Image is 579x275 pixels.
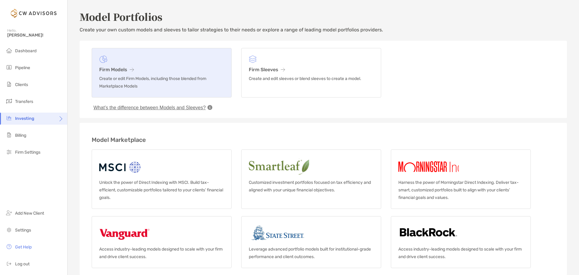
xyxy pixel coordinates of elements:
[5,148,13,155] img: firm-settings icon
[249,224,307,243] img: State street
[7,33,64,38] span: [PERSON_NAME]!
[15,261,30,267] span: Log out
[391,149,531,209] a: MorningstarHarness the power of Morningstar Direct Indexing. Deliver tax-smart, customized portfo...
[5,64,13,71] img: pipeline icon
[391,216,531,268] a: BlackrockAccess industry-leading models designed to scale with your firm and drive client success.
[398,245,523,261] p: Access industry-leading models designed to scale with your firm and drive client success.
[99,179,224,201] p: Unlock the power of Direct Indexing with MSCI. Build tax-efficient, customizable portfolios tailo...
[99,75,224,90] p: Create or edit Firm Models, including those blended from Marketplace Models
[249,75,374,82] p: Create and edit sleeves or blend sleeves to create a model.
[15,65,30,70] span: Pipeline
[5,47,13,54] img: dashboard icon
[92,216,232,268] a: VanguardAccess industry-leading models designed to scale with your firm and drive client success.
[241,216,381,268] a: State streetLeverage advanced portfolio models built for institutional-grade performance and clie...
[5,81,13,88] img: clients icon
[15,116,34,121] span: Investing
[398,224,458,243] img: Blackrock
[5,243,13,250] img: get-help icon
[99,157,142,176] img: MSCI
[249,245,374,261] p: Leverage advanced portfolio models built for institutional-grade performance and client outcomes.
[92,105,207,111] button: What’s the difference between Models and Sleeves?
[15,211,44,216] span: Add New Client
[80,26,567,34] p: Create your own custom models and sleeves to tailor strategies to their needs or explore a range ...
[92,149,232,209] a: MSCIUnlock the power of Direct Indexing with MSCI. Build tax-efficient, customizable portfolios t...
[5,98,13,105] img: transfers icon
[15,228,31,233] span: Settings
[249,179,374,194] p: Customized investment portfolios focused on tax efficiency and aligned with your unique financial...
[15,133,26,138] span: Billing
[99,245,224,261] p: Access industry-leading models designed to scale with your firm and drive client success.
[92,48,232,98] a: Firm ModelsCreate or edit Firm Models, including those blended from Marketplace Models
[241,149,381,209] a: SmartleafCustomized investment portfolios focused on tax efficiency and aligned with your unique ...
[15,82,28,87] span: Clients
[241,48,381,98] a: Firm SleevesCreate and edit sleeves or blend sleeves to create a model.
[99,67,224,72] h3: Firm Models
[15,99,33,104] span: Transfers
[80,10,567,24] h2: Model Portfolios
[249,67,374,72] h3: Firm Sleeves
[398,179,523,201] p: Harness the power of Morningstar Direct Indexing. Deliver tax-smart, customized portfolios built ...
[92,136,555,143] h3: Model Marketplace
[5,260,13,267] img: logout icon
[5,226,13,233] img: settings icon
[398,157,483,176] img: Morningstar
[5,114,13,122] img: investing icon
[15,245,32,250] span: Get Help
[15,48,36,53] span: Dashboard
[99,224,150,243] img: Vanguard
[5,209,13,216] img: add_new_client icon
[15,150,40,155] span: Firm Settings
[7,2,60,24] img: Zoe Logo
[249,157,360,176] img: Smartleaf
[5,131,13,139] img: billing icon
